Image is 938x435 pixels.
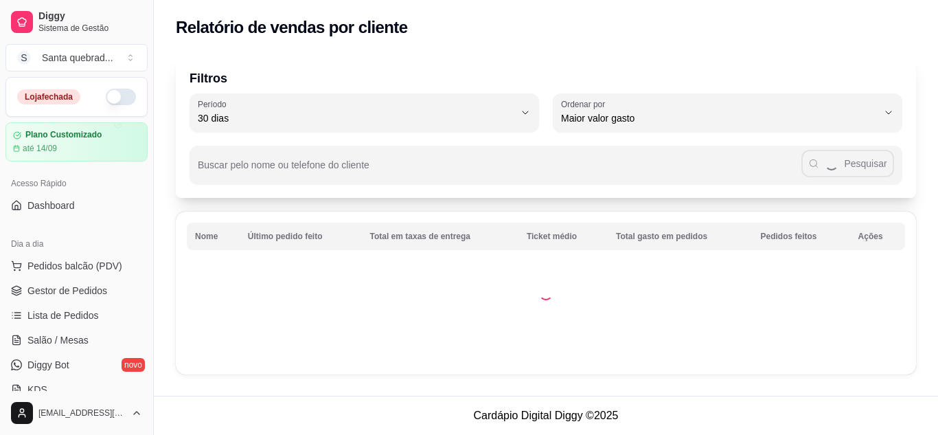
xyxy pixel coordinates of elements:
[27,383,47,397] span: KDS
[27,309,99,322] span: Lista de Pedidos
[27,259,122,273] span: Pedidos balcão (PDV)
[190,69,902,88] p: Filtros
[5,379,148,401] a: KDS
[17,89,80,104] div: Loja fechada
[27,358,69,372] span: Diggy Bot
[27,199,75,212] span: Dashboard
[38,23,142,34] span: Sistema de Gestão
[106,89,136,105] button: Alterar Status
[198,164,801,177] input: Buscar pelo nome ou telefone do cliente
[23,143,57,154] article: até 14/09
[42,51,113,65] div: Santa quebrad ...
[25,130,102,140] article: Plano Customizado
[5,280,148,302] a: Gestor de Pedidos
[27,284,107,298] span: Gestor de Pedidos
[154,396,938,435] footer: Cardápio Digital Diggy © 2025
[5,172,148,194] div: Acesso Rápido
[190,93,539,132] button: Período30 dias
[5,233,148,255] div: Dia a dia
[198,98,231,110] label: Período
[5,5,148,38] a: DiggySistema de Gestão
[17,51,31,65] span: S
[5,397,148,430] button: [EMAIL_ADDRESS][DOMAIN_NAME]
[539,287,553,300] div: Loading
[5,122,148,161] a: Plano Customizadoaté 14/09
[38,408,126,419] span: [EMAIL_ADDRESS][DOMAIN_NAME]
[5,304,148,326] a: Lista de Pedidos
[27,333,89,347] span: Salão / Mesas
[5,255,148,277] button: Pedidos balcão (PDV)
[38,10,142,23] span: Diggy
[561,98,610,110] label: Ordenar por
[198,111,514,125] span: 30 dias
[176,16,408,38] h2: Relatório de vendas por cliente
[5,194,148,216] a: Dashboard
[553,93,902,132] button: Ordenar porMaior valor gasto
[5,44,148,71] button: Select a team
[5,329,148,351] a: Salão / Mesas
[561,111,878,125] span: Maior valor gasto
[5,354,148,376] a: Diggy Botnovo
